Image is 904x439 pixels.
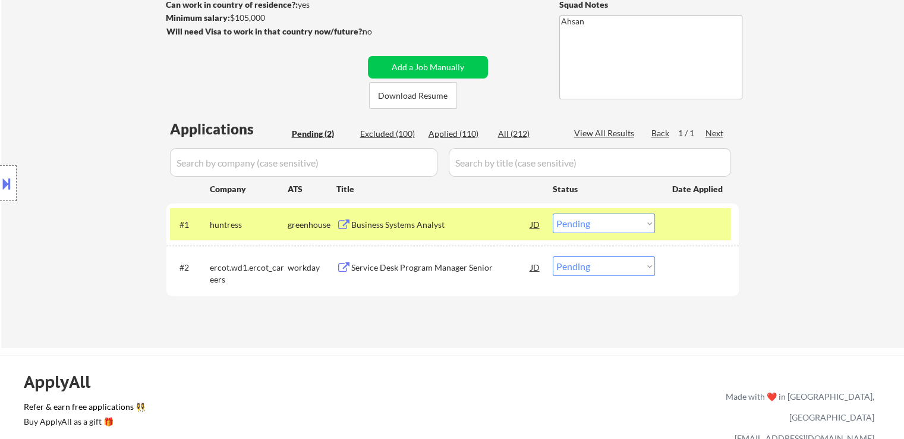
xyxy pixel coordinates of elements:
button: Download Resume [369,82,457,109]
div: Business Systems Analyst [351,219,531,231]
div: Back [651,127,670,139]
div: All (212) [498,128,557,140]
input: Search by company (case sensitive) [170,148,437,177]
div: Next [705,127,725,139]
strong: Minimum salary: [166,12,230,23]
div: JD [530,256,541,278]
div: Buy ApplyAll as a gift 🎁 [24,418,143,426]
div: $105,000 [166,12,364,24]
div: ercot.wd1.ercot_careers [210,262,288,285]
div: Status [553,178,655,199]
div: Service Desk Program Manager Senior [351,262,531,274]
div: 1 / 1 [678,127,705,139]
div: ATS [288,183,336,195]
input: Search by title (case sensitive) [449,148,731,177]
div: JD [530,214,541,235]
div: Date Applied [672,183,725,195]
a: Refer & earn free applications 👯‍♀️ [24,403,477,415]
div: Applications [170,122,288,136]
strong: Will need Visa to work in that country now/future?: [166,26,364,36]
div: workday [288,262,336,274]
div: Made with ❤️ in [GEOGRAPHIC_DATA], [GEOGRAPHIC_DATA] [721,386,874,428]
div: Pending (2) [292,128,351,140]
div: Title [336,183,541,195]
div: huntress [210,219,288,231]
div: View All Results [574,127,638,139]
div: Applied (110) [429,128,488,140]
div: no [363,26,396,37]
button: Add a Job Manually [368,56,488,79]
div: Company [210,183,288,195]
div: ApplyAll [24,372,104,392]
a: Buy ApplyAll as a gift 🎁 [24,415,143,430]
div: greenhouse [288,219,336,231]
div: Excluded (100) [360,128,420,140]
